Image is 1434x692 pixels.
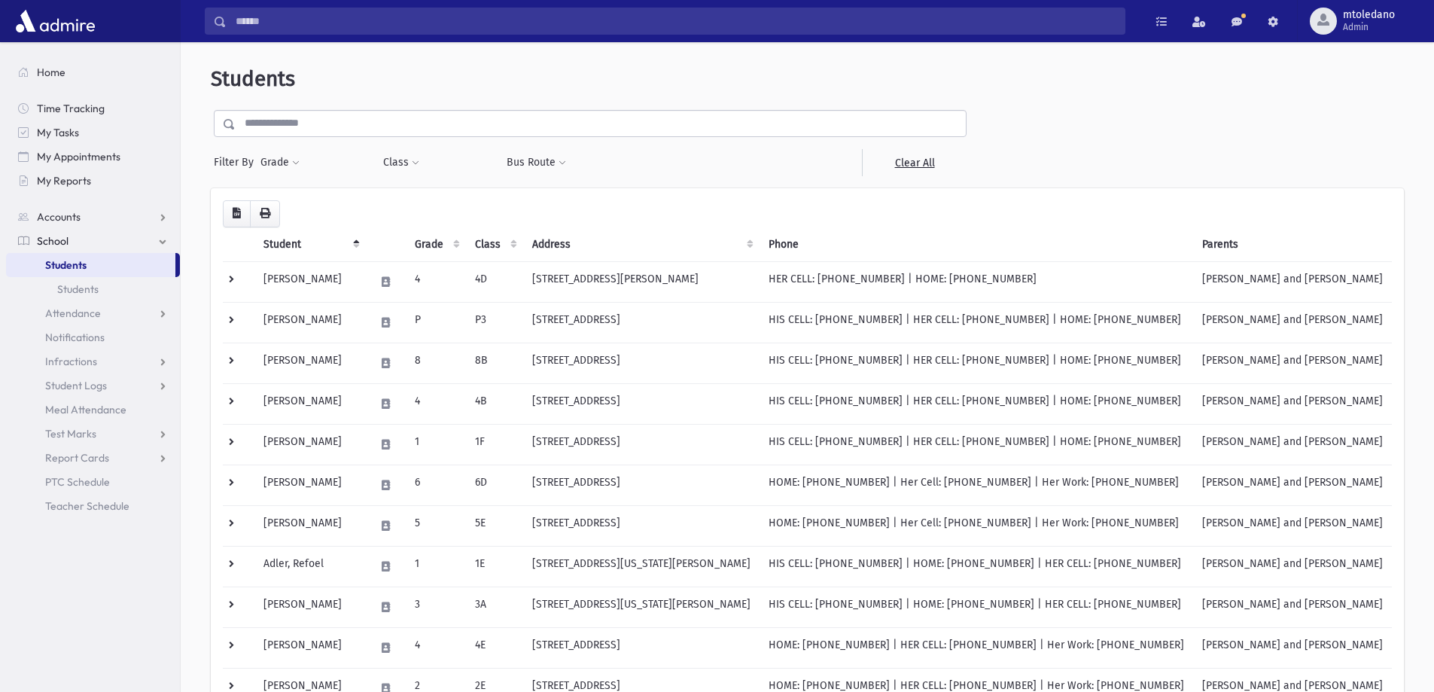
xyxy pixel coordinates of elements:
td: 4D [466,261,523,302]
span: Filter By [214,154,260,170]
td: 3 [406,587,466,627]
td: [PERSON_NAME] and [PERSON_NAME] [1193,383,1392,424]
td: [PERSON_NAME] and [PERSON_NAME] [1193,424,1392,465]
a: Attendance [6,301,180,325]
a: Meal Attendance [6,398,180,422]
td: Adler, Refoel [254,546,366,587]
span: Time Tracking [37,102,105,115]
th: Student: activate to sort column descending [254,227,366,262]
span: Teacher Schedule [45,499,129,513]
th: Phone [760,227,1193,262]
a: Students [6,277,180,301]
td: 5E [466,505,523,546]
td: [PERSON_NAME] [254,424,366,465]
span: Meal Attendance [45,403,126,416]
span: Admin [1343,21,1395,33]
td: P [406,302,466,343]
a: Student Logs [6,373,180,398]
span: Students [45,258,87,272]
td: [PERSON_NAME] [254,465,366,505]
td: [STREET_ADDRESS][PERSON_NAME] [523,261,760,302]
a: Clear All [862,149,967,176]
a: Test Marks [6,422,180,446]
td: [PERSON_NAME] and [PERSON_NAME] [1193,546,1392,587]
span: Home [37,66,65,79]
td: [PERSON_NAME] and [PERSON_NAME] [1193,505,1392,546]
span: Accounts [37,210,81,224]
td: 4 [406,261,466,302]
td: [PERSON_NAME] [254,302,366,343]
a: My Tasks [6,120,180,145]
td: P3 [466,302,523,343]
img: AdmirePro [12,6,99,36]
td: 5 [406,505,466,546]
span: Students [211,66,295,91]
td: [PERSON_NAME] [254,383,366,424]
span: Notifications [45,331,105,344]
a: PTC Schedule [6,470,180,494]
td: 4E [466,627,523,668]
span: mtoledano [1343,9,1395,21]
td: HIS CELL: [PHONE_NUMBER] | HOME: [PHONE_NUMBER] | HER CELL: [PHONE_NUMBER] [760,546,1193,587]
input: Search [227,8,1125,35]
td: 4B [466,383,523,424]
td: [STREET_ADDRESS] [523,505,760,546]
td: [STREET_ADDRESS] [523,465,760,505]
td: HIS CELL: [PHONE_NUMBER] | HER CELL: [PHONE_NUMBER] | HOME: [PHONE_NUMBER] [760,343,1193,383]
td: 3A [466,587,523,627]
td: [STREET_ADDRESS][US_STATE][PERSON_NAME] [523,587,760,627]
td: [STREET_ADDRESS] [523,383,760,424]
td: [PERSON_NAME] and [PERSON_NAME] [1193,261,1392,302]
span: School [37,234,69,248]
td: 8B [466,343,523,383]
span: Attendance [45,306,101,320]
td: [PERSON_NAME] and [PERSON_NAME] [1193,587,1392,627]
a: Report Cards [6,446,180,470]
td: HOME: [PHONE_NUMBER] | Her Cell: [PHONE_NUMBER] | Her Work: [PHONE_NUMBER] [760,505,1193,546]
span: Infractions [45,355,97,368]
td: 1E [466,546,523,587]
td: [PERSON_NAME] and [PERSON_NAME] [1193,627,1392,668]
td: HIS CELL: [PHONE_NUMBER] | HER CELL: [PHONE_NUMBER] | HOME: [PHONE_NUMBER] [760,383,1193,424]
td: 1 [406,424,466,465]
span: PTC Schedule [45,475,110,489]
td: [PERSON_NAME] [254,505,366,546]
td: 8 [406,343,466,383]
td: HIS CELL: [PHONE_NUMBER] | HER CELL: [PHONE_NUMBER] | HOME: [PHONE_NUMBER] [760,302,1193,343]
span: Report Cards [45,451,109,465]
a: School [6,229,180,253]
td: HOME: [PHONE_NUMBER] | Her Cell: [PHONE_NUMBER] | Her Work: [PHONE_NUMBER] [760,465,1193,505]
td: HOME: [PHONE_NUMBER] | HER CELL: [PHONE_NUMBER] | Her Work: [PHONE_NUMBER] [760,627,1193,668]
td: 4 [406,627,466,668]
td: [PERSON_NAME] [254,343,366,383]
td: [PERSON_NAME] [254,261,366,302]
span: Student Logs [45,379,107,392]
td: 1 [406,546,466,587]
td: [PERSON_NAME] and [PERSON_NAME] [1193,465,1392,505]
td: HER CELL: [PHONE_NUMBER] | HOME: [PHONE_NUMBER] [760,261,1193,302]
td: [PERSON_NAME] and [PERSON_NAME] [1193,343,1392,383]
td: [STREET_ADDRESS] [523,627,760,668]
td: 4 [406,383,466,424]
span: My Tasks [37,126,79,139]
td: HIS CELL: [PHONE_NUMBER] | HOME: [PHONE_NUMBER] | HER CELL: [PHONE_NUMBER] [760,587,1193,627]
button: Print [250,200,280,227]
th: Class: activate to sort column ascending [466,227,523,262]
span: My Reports [37,174,91,187]
a: My Appointments [6,145,180,169]
a: My Reports [6,169,180,193]
a: Teacher Schedule [6,494,180,518]
button: Grade [260,149,300,176]
a: Home [6,60,180,84]
a: Notifications [6,325,180,349]
span: Test Marks [45,427,96,441]
td: [PERSON_NAME] [254,587,366,627]
td: 1F [466,424,523,465]
td: [PERSON_NAME] [254,627,366,668]
td: [STREET_ADDRESS] [523,343,760,383]
td: [STREET_ADDRESS] [523,424,760,465]
td: [STREET_ADDRESS] [523,302,760,343]
td: [STREET_ADDRESS][US_STATE][PERSON_NAME] [523,546,760,587]
a: Accounts [6,205,180,229]
button: Bus Route [506,149,567,176]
